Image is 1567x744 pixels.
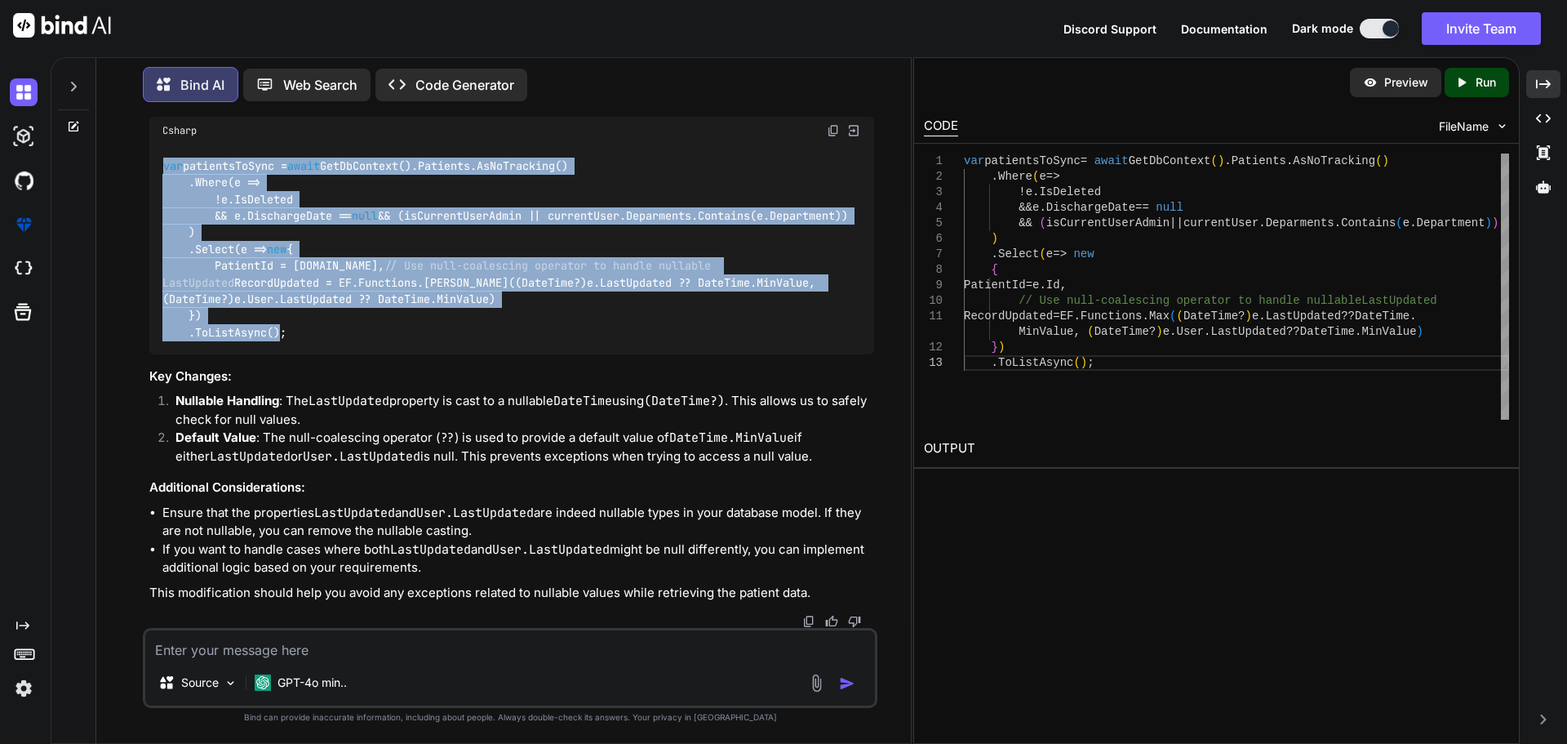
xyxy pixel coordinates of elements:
[991,263,997,276] span: {
[1073,310,1080,323] span: .
[283,75,357,95] p: Web Search
[848,615,861,628] img: dislike
[162,429,874,466] li: : The null-coalescing operator ( ) is used to provide a default value of if either or is null. Th...
[303,448,420,465] code: User.LastUpdated
[1039,278,1045,292] span: .
[1439,118,1489,135] span: FileName
[224,676,237,690] img: Pick Models
[964,154,984,167] span: var
[1286,325,1300,338] span: ??
[1019,216,1032,229] span: &&
[1032,201,1039,214] span: e
[669,430,794,446] code: DateTime.MinValue
[1073,325,1080,338] span: ,
[1409,216,1416,229] span: .
[998,170,1032,183] span: Where
[10,255,38,283] img: cloudideIcon
[1416,216,1485,229] span: Department
[924,340,943,355] div: 12
[440,430,455,446] code: ??
[1025,278,1032,292] span: =
[10,675,38,702] img: settings
[984,154,1081,167] span: patientsToSync
[416,505,534,521] code: User.LastUpdated
[162,392,874,429] li: : The property is cast to a nullable using . This allows us to safely check for null values.
[1396,216,1402,229] span: (
[1210,154,1217,167] span: (
[1032,185,1039,198] span: .
[839,675,855,692] img: icon
[1210,325,1285,338] span: LastUpdated
[1422,12,1541,45] button: Invite Team
[210,448,291,465] code: LastUpdated
[914,430,1519,468] h2: OUTPUT
[1156,325,1162,338] span: )
[1384,74,1428,91] p: Preview
[644,393,725,409] code: (DateTime?)
[991,170,997,183] span: .
[1170,216,1183,229] span: ||
[1073,247,1094,261] span: new
[13,13,111,38] img: Bind AI
[1485,216,1491,229] span: )
[175,393,279,408] strong: Nullable Handling
[924,154,943,169] div: 1
[1094,154,1128,167] span: await
[1181,20,1267,38] button: Documentation
[1135,201,1149,214] span: ==
[1059,278,1066,292] span: ,
[924,216,943,231] div: 5
[991,356,997,369] span: .
[1382,154,1388,167] span: )
[924,278,943,293] div: 9
[149,584,874,603] p: This modification should help you avoid any exceptions related to nullable values while retrievin...
[492,541,610,558] code: User.LastUpdated
[1204,325,1210,338] span: .
[1059,310,1073,323] span: EF
[1181,22,1267,36] span: Documentation
[175,430,256,445] strong: Default Value
[1409,310,1416,323] span: .
[1080,310,1142,323] span: Functions
[1258,310,1265,323] span: .
[924,200,943,216] div: 4
[1128,154,1210,167] span: GetDbContext
[1045,201,1134,214] span: DischargeDate
[1245,310,1251,323] span: )
[1495,119,1509,133] img: chevron down
[807,674,826,693] img: attachment
[1258,216,1265,229] span: .
[846,123,861,138] img: Open in Browser
[1053,247,1067,261] span: =>
[180,75,224,95] p: Bind AI
[1176,325,1204,338] span: User
[1080,154,1086,167] span: =
[1025,185,1032,198] span: e
[162,124,197,137] span: Csharp
[1286,154,1293,167] span: .
[1045,278,1059,292] span: Id
[1087,325,1094,338] span: (
[1149,310,1170,323] span: Max
[964,310,1053,323] span: RecordUpdated
[1019,325,1073,338] span: MinValue
[998,356,1073,369] span: ToListAsync
[162,158,848,341] code: patientsToSync = GetDbContext().Patients.AsNoTracking() .Where(e => !e.IsDeleted && e.DischargeDa...
[181,675,219,691] p: Source
[1252,310,1258,323] span: e
[255,675,271,691] img: GPT-4o mini
[1293,154,1375,167] span: AsNoTracking
[1019,201,1032,214] span: &&
[1045,247,1052,261] span: e
[1170,310,1176,323] span: (
[1039,247,1045,261] span: (
[314,505,395,521] code: LastUpdated
[162,504,874,541] li: Ensure that the properties and are indeed nullable types in your database model. If they are not ...
[277,675,347,691] p: GPT-4o min..
[802,615,815,628] img: copy
[1231,154,1285,167] span: Patients
[1492,216,1498,229] span: )
[163,158,183,173] span: var
[1039,216,1045,229] span: (
[309,393,389,409] code: LastUpdated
